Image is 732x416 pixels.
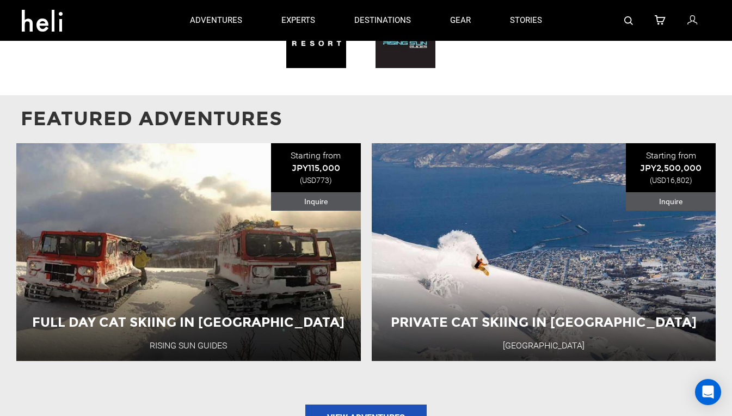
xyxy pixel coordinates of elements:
p: destinations [354,15,411,26]
p: adventures [190,15,242,26]
div: Open Intercom Messenger [695,379,721,405]
p: experts [281,15,315,26]
p: Featured Adventures [21,105,711,133]
img: search-bar-icon.svg [624,16,633,25]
